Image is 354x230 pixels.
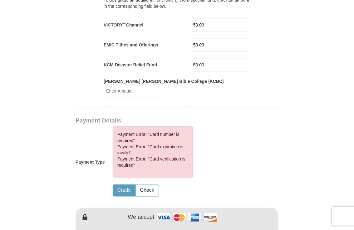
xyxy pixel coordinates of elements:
[191,38,250,52] input: Enter Amount
[113,185,135,196] button: Credit
[76,160,105,165] h5: Payment Type
[117,144,188,156] li: Payment Error: "Card expiration is invalid"
[104,22,143,28] label: VICTORY Channel
[117,131,188,144] li: Payment Error: "Card number is required"
[76,117,235,124] h3: Payment Details
[104,62,157,68] label: KCM Disaster Relief Fund
[104,78,224,84] label: [PERSON_NAME] [PERSON_NAME] Bible College (KCBC)
[191,18,250,32] input: Enter Amount
[156,211,218,224] img: credit cards accepted
[104,84,163,98] input: Enter Amount
[191,58,250,72] input: Enter Amount
[117,156,188,169] li: Payment Error: "Card verification is required"
[128,214,155,221] h4: We accept
[136,185,159,196] button: Check
[104,42,158,48] label: EMIC Tithes and Offerings
[123,22,126,26] sup: ™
